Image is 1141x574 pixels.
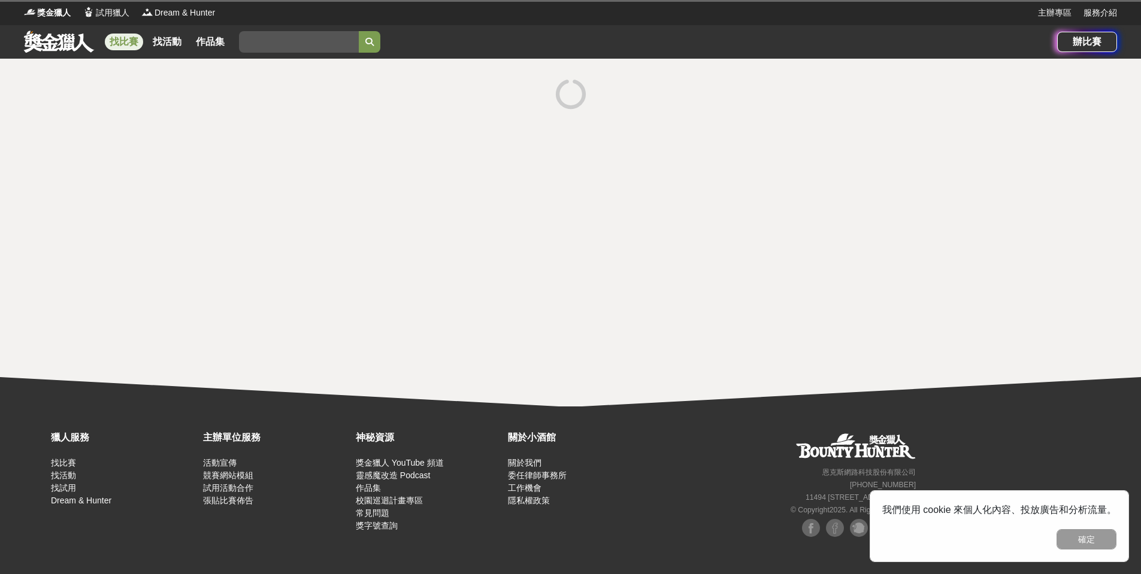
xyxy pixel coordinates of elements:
[508,430,654,445] div: 關於小酒館
[1038,7,1072,19] a: 主辦專區
[1057,529,1116,549] button: 確定
[51,470,76,480] a: 找活動
[508,458,541,467] a: 關於我們
[203,458,237,467] a: 活動宣傳
[356,521,398,530] a: 獎字號查詢
[148,34,186,50] a: 找活動
[508,483,541,493] a: 工作機會
[203,470,253,480] a: 競賽網站模組
[882,505,1116,515] span: 我們使用 cookie 來個人化內容、投放廣告和分析流量。
[822,468,916,476] small: 恩克斯網路科技股份有限公司
[37,7,71,19] span: 獎金獵人
[203,483,253,493] a: 試用活動合作
[508,470,567,480] a: 委任律師事務所
[1084,7,1117,19] a: 服務介紹
[203,430,349,445] div: 主辦單位服務
[83,7,129,19] a: Logo試用獵人
[141,6,153,18] img: Logo
[24,6,36,18] img: Logo
[51,430,197,445] div: 獵人服務
[51,458,76,467] a: 找比賽
[191,34,229,50] a: 作品集
[356,458,444,467] a: 獎金獵人 YouTube 頻道
[356,496,423,505] a: 校園巡迴計畫專區
[508,496,550,505] a: 隱私權政策
[83,6,95,18] img: Logo
[850,519,868,537] img: Plurk
[356,470,430,480] a: 靈感魔改造 Podcast
[356,430,502,445] div: 神秘資源
[791,506,916,514] small: © Copyright 2025 . All Rights Reserved.
[356,508,389,518] a: 常見問題
[96,7,129,19] span: 試用獵人
[51,496,111,505] a: Dream & Hunter
[356,483,381,493] a: 作品集
[105,34,143,50] a: 找比賽
[826,519,844,537] img: Facebook
[24,7,71,19] a: Logo獎金獵人
[203,496,253,505] a: 張貼比賽佈告
[141,7,215,19] a: LogoDream & Hunter
[806,493,916,502] small: 11494 [STREET_ADDRESS] 3 樓
[850,481,916,489] small: [PHONE_NUMBER]
[1057,32,1117,52] a: 辦比賽
[802,519,820,537] img: Facebook
[51,483,76,493] a: 找試用
[155,7,215,19] span: Dream & Hunter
